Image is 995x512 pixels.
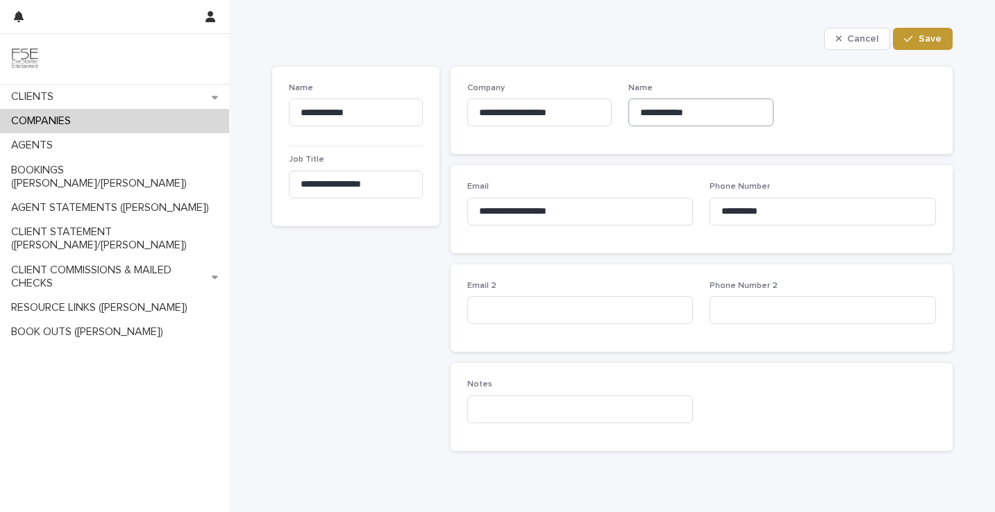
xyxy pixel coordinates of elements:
[6,139,64,152] p: AGENTS
[467,84,505,92] span: Company
[6,301,199,314] p: RESOURCE LINKS ([PERSON_NAME])
[847,34,878,44] span: Cancel
[6,164,229,190] p: BOOKINGS ([PERSON_NAME]/[PERSON_NAME])
[710,282,778,290] span: Phone Number 2
[467,380,492,389] span: Notes
[6,325,174,339] p: BOOK OUTS ([PERSON_NAME])
[824,28,891,50] button: Cancel
[628,84,653,92] span: Name
[6,90,65,103] p: CLIENTS
[467,182,489,191] span: Email
[893,28,952,50] button: Save
[6,114,82,128] p: COMPANIES
[6,201,220,214] p: AGENT STATEMENTS ([PERSON_NAME])
[6,225,229,252] p: CLIENT STATEMENT ([PERSON_NAME]/[PERSON_NAME])
[710,182,770,191] span: Phone Number
[11,45,39,73] img: 9JgRvJ3ETPGCJDhvPVA5
[919,34,942,44] span: Save
[289,155,324,164] span: Job Title
[289,84,313,92] span: Name
[467,282,496,290] span: Email 2
[6,264,212,290] p: CLIENT COMMISSIONS & MAILED CHECKS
